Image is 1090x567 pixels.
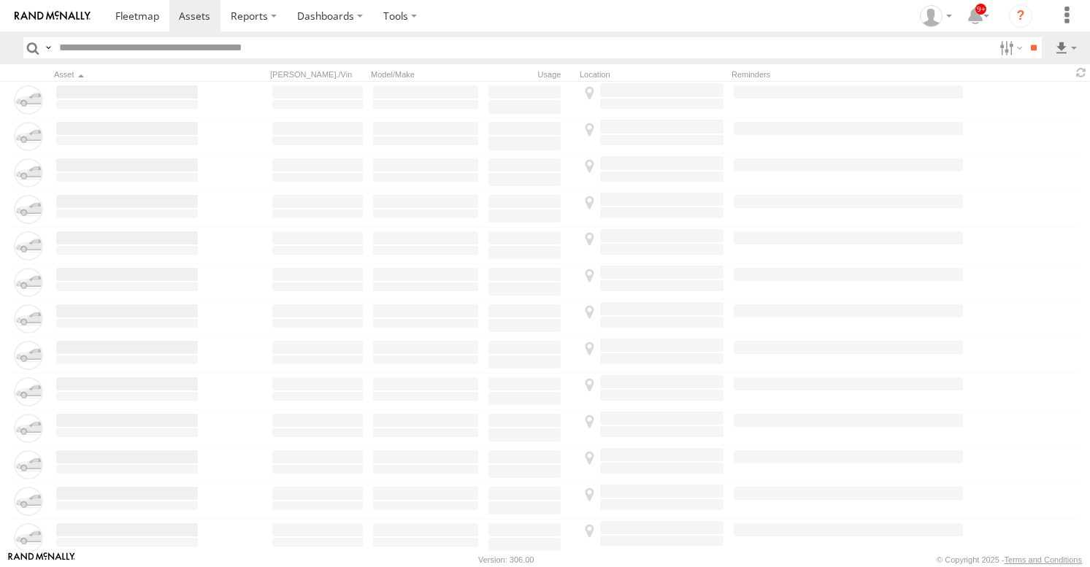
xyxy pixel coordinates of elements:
div: Click to Sort [54,69,200,80]
div: Reminders [732,69,908,80]
a: Visit our Website [8,552,75,567]
label: Search Filter Options [994,37,1025,58]
div: [PERSON_NAME]./Vin [270,69,365,80]
div: Usage [486,69,574,80]
a: Terms and Conditions [1005,555,1082,564]
img: rand-logo.svg [15,11,91,21]
label: Search Query [42,37,54,58]
span: Refresh [1072,66,1090,80]
i: ? [1009,4,1032,28]
div: © Copyright 2025 - [937,555,1082,564]
label: Export results as... [1053,37,1078,58]
div: Model/Make [371,69,480,80]
div: Version: 306.00 [478,555,534,564]
div: Zeyd Karahasanoglu [915,5,957,27]
div: Location [580,69,726,80]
